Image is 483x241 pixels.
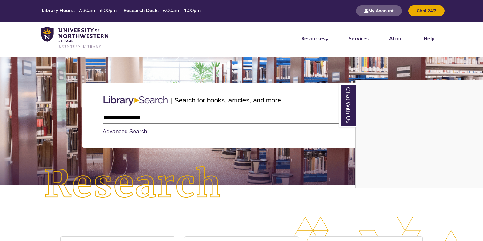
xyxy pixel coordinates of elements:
div: Chat With Us [355,80,483,188]
a: Help [424,35,434,41]
a: Chat With Us [339,83,356,127]
img: UNWSP Library Logo [41,27,108,49]
a: Resources [301,35,328,41]
a: Services [349,35,369,41]
a: About [389,35,403,41]
iframe: Chat Widget [356,80,483,188]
